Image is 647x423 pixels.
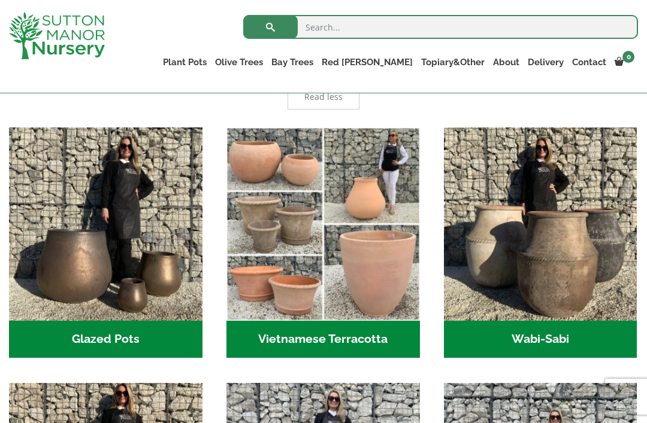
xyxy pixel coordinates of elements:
[159,54,211,71] a: Plant Pots
[211,54,267,71] a: Olive Trees
[568,54,610,71] a: Contact
[9,12,105,59] img: logo
[9,321,202,358] h2: Glazed Pots
[9,127,202,357] a: Visit product category Glazed Pots
[444,321,637,358] h2: Wabi-Sabi
[318,54,417,71] a: Red [PERSON_NAME]
[267,54,318,71] a: Bay Trees
[444,127,637,357] a: Visit product category Wabi-Sabi
[243,15,638,39] input: Search...
[304,93,343,101] span: Read less
[622,51,634,63] span: 0
[226,321,420,358] h2: Vietnamese Terracotta
[489,54,524,71] a: About
[610,54,638,71] a: 0
[444,127,637,321] img: Wabi-Sabi
[417,54,489,71] a: Topiary&Other
[226,127,420,357] a: Visit product category Vietnamese Terracotta
[524,54,568,71] a: Delivery
[226,127,420,321] img: Vietnamese Terracotta
[9,127,202,321] img: Glazed Pots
